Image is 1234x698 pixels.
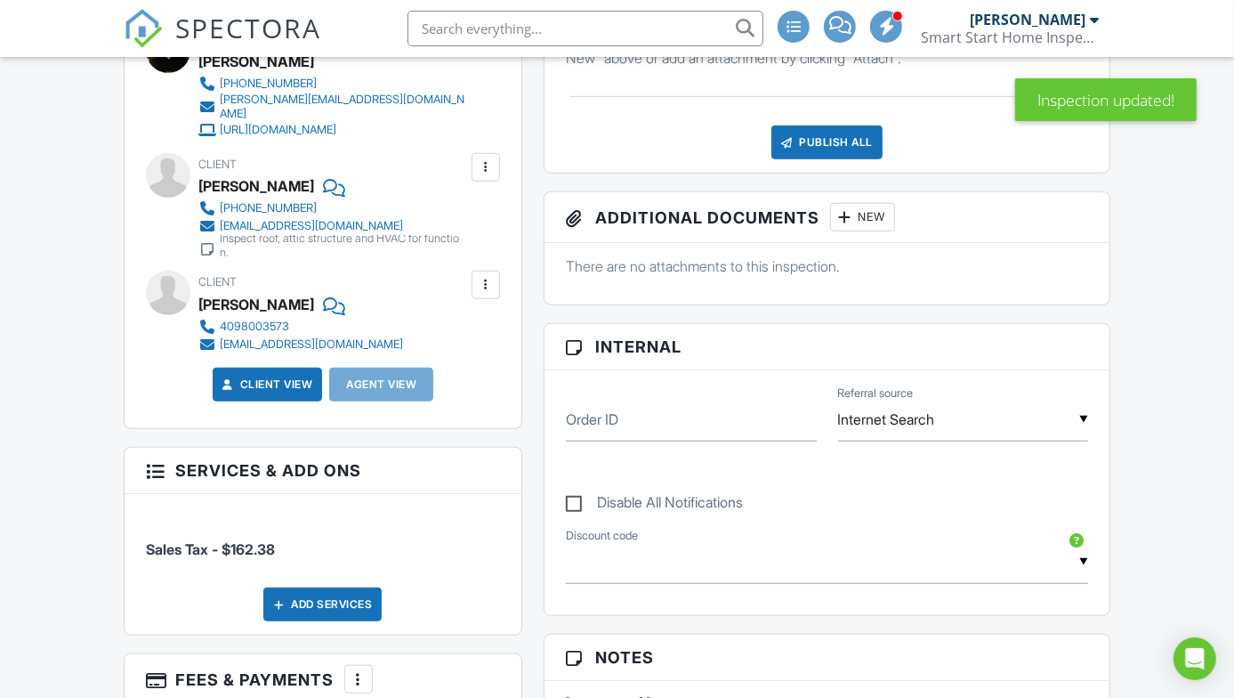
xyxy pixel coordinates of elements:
div: [PHONE_NUMBER] [220,201,317,215]
li: Manual fee: Sales Tax [146,507,500,573]
div: [PERSON_NAME][EMAIL_ADDRESS][DOMAIN_NAME] [220,93,467,121]
div: Smart Start Home Inspection, PLLC [921,28,1099,46]
a: [PHONE_NUMBER] [198,199,467,217]
span: Sales Tax - $162.38 [146,540,275,558]
h3: Notes [544,635,1109,681]
div: [PHONE_NUMBER] [220,77,317,91]
div: Publish All [771,126,883,159]
div: [EMAIL_ADDRESS][DOMAIN_NAME] [220,219,403,233]
a: [URL][DOMAIN_NAME] [198,121,467,139]
div: [PERSON_NAME] [198,291,314,318]
label: Referral source [838,386,914,402]
input: Search everything... [407,11,763,46]
div: Open Intercom Messenger [1174,637,1216,680]
img: The Best Home Inspection Software - Spectora [124,9,163,48]
a: SPECTORA [124,24,321,61]
h3: Services & Add ons [125,448,521,494]
h3: Additional Documents [544,192,1109,243]
a: [EMAIL_ADDRESS][DOMAIN_NAME] [198,336,403,353]
div: Inspection updated! [1015,78,1197,121]
div: [PERSON_NAME] [198,173,314,199]
div: New [830,203,895,231]
a: [PHONE_NUMBER] [198,75,467,93]
span: SPECTORA [175,9,321,46]
label: Disable All Notifications [566,494,743,516]
h3: Internal [544,324,1109,370]
div: Add Services [263,588,382,621]
a: [EMAIL_ADDRESS][DOMAIN_NAME] [198,217,467,235]
div: 4098003573 [220,320,289,334]
a: 4098003573 [198,318,403,336]
label: Order ID [566,410,618,429]
div: [PERSON_NAME] [970,11,1085,28]
span: Client [198,158,237,171]
div: [EMAIL_ADDRESS][DOMAIN_NAME] [220,337,403,352]
div: [URL][DOMAIN_NAME] [220,123,336,137]
span: Client [198,275,237,288]
label: Discount code [566,528,638,544]
div: Inspect roof, attic structure and HVAC for function. [220,231,467,260]
a: Client View [219,376,313,394]
p: There are no attachments to this inspection. [566,256,1088,276]
a: [PERSON_NAME][EMAIL_ADDRESS][DOMAIN_NAME] [198,93,467,121]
